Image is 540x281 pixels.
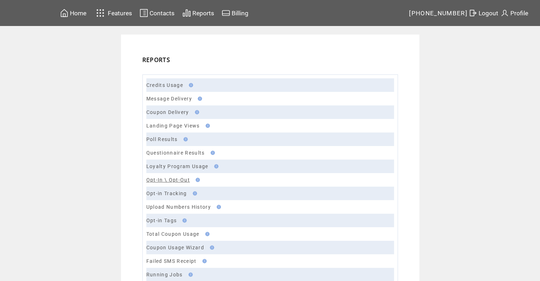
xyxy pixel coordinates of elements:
[215,205,221,209] img: help.gif
[187,83,193,87] img: help.gif
[193,178,200,182] img: help.gif
[146,204,211,210] a: Upload Numbers History
[232,10,248,17] span: Billing
[222,9,230,17] img: creidtcard.svg
[191,191,197,196] img: help.gif
[479,10,498,17] span: Logout
[181,137,188,141] img: help.gif
[499,7,529,19] a: Profile
[469,9,477,17] img: exit.svg
[409,10,468,17] span: [PHONE_NUMBER]
[180,218,187,223] img: help.gif
[146,191,187,196] a: Opt-in Tracking
[182,9,191,17] img: chart.svg
[146,258,197,264] a: Failed SMS Receipt
[146,231,200,237] a: Total Coupon Usage
[212,164,218,168] img: help.gif
[108,10,132,17] span: Features
[138,7,176,19] a: Contacts
[181,7,215,19] a: Reports
[146,163,208,169] a: Loyalty Program Usage
[186,272,193,277] img: help.gif
[59,7,87,19] a: Home
[208,151,215,155] img: help.gif
[196,97,202,101] img: help.gif
[146,177,190,183] a: Opt-In \ Opt-Out
[146,109,189,115] a: Coupon Delivery
[146,136,178,142] a: Poll Results
[468,7,499,19] a: Logout
[500,9,509,17] img: profile.svg
[146,123,200,129] a: Landing Page Views
[60,9,69,17] img: home.svg
[203,232,210,236] img: help.gif
[192,10,214,17] span: Reports
[146,245,204,250] a: Coupon Usage Wizard
[146,96,192,102] a: Message Delivery
[510,10,528,17] span: Profile
[146,150,205,156] a: Questionnaire Results
[93,6,133,20] a: Features
[203,124,210,128] img: help.gif
[70,10,86,17] span: Home
[146,272,183,277] a: Running Jobs
[146,82,183,88] a: Credits Usage
[200,259,207,263] img: help.gif
[94,7,107,19] img: features.svg
[146,218,177,223] a: Opt-in Tags
[208,245,214,250] img: help.gif
[140,9,148,17] img: contacts.svg
[142,56,170,64] span: REPORTS
[193,110,199,114] img: help.gif
[221,7,249,19] a: Billing
[150,10,175,17] span: Contacts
